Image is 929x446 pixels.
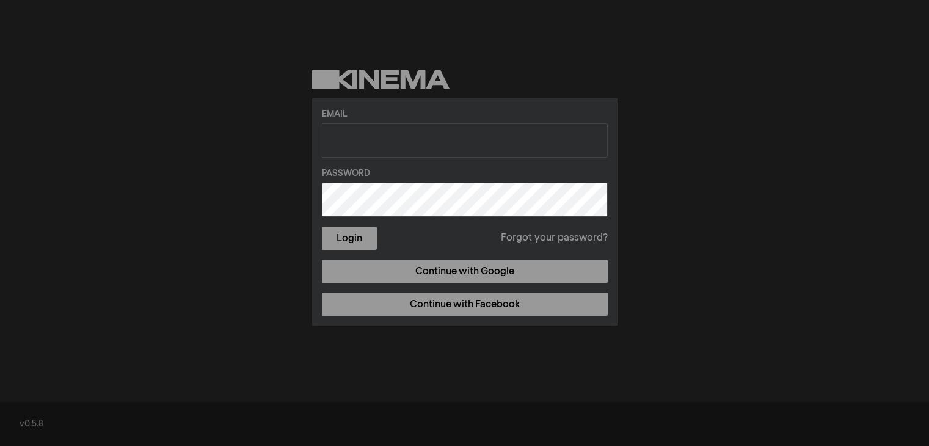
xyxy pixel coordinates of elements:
button: Login [322,227,377,250]
a: Forgot your password? [501,231,608,246]
label: Email [322,108,608,121]
label: Password [322,167,608,180]
a: Continue with Facebook [322,293,608,316]
a: Continue with Google [322,260,608,283]
div: v0.5.8 [20,418,909,431]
